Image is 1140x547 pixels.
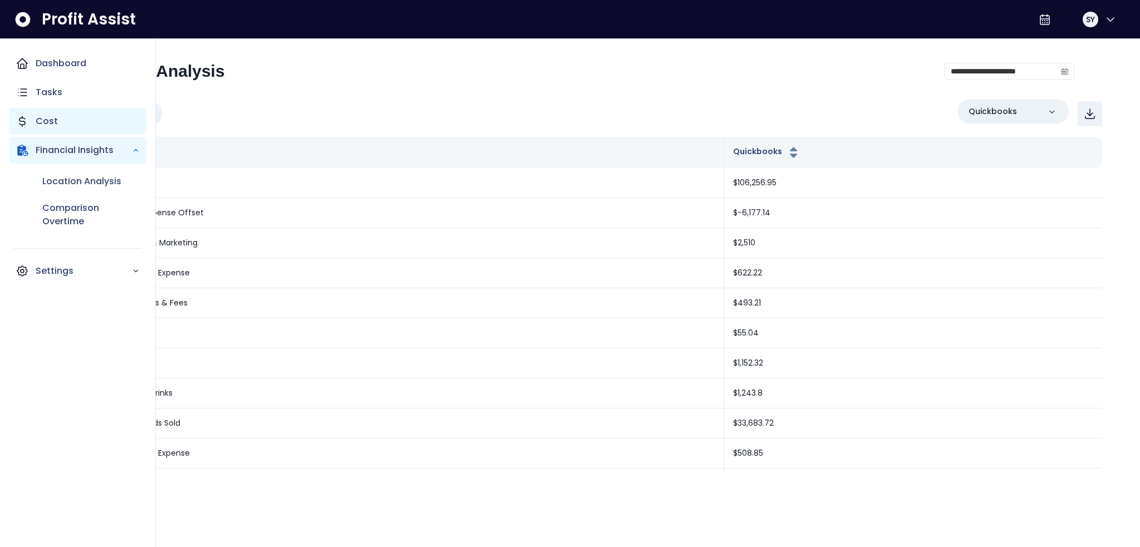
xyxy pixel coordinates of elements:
[36,115,58,128] p: Cost
[724,228,1102,258] td: $2,510
[1061,67,1069,75] svg: calendar
[724,288,1102,318] td: $493.21
[724,168,1102,198] td: $106,256.95
[42,201,140,228] p: Comparison Overtime
[1086,14,1095,25] span: SY
[724,378,1102,408] td: $1,243.8
[724,258,1102,288] td: $622.22
[969,106,1017,117] p: Quickbooks
[36,57,86,70] p: Dashboard
[36,264,132,278] p: Settings
[36,86,62,99] p: Tasks
[724,198,1102,228] td: $-6,177.14
[36,144,132,157] p: Financial Insights
[42,9,136,29] span: Profit Assist
[724,348,1102,378] td: $1,152.32
[724,408,1102,438] td: $33,683.72
[733,146,800,159] button: Quickbooks
[42,175,121,188] p: Location Analysis
[724,469,1102,499] td: $582.58
[724,438,1102,469] td: $508.85
[724,318,1102,348] td: $55.04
